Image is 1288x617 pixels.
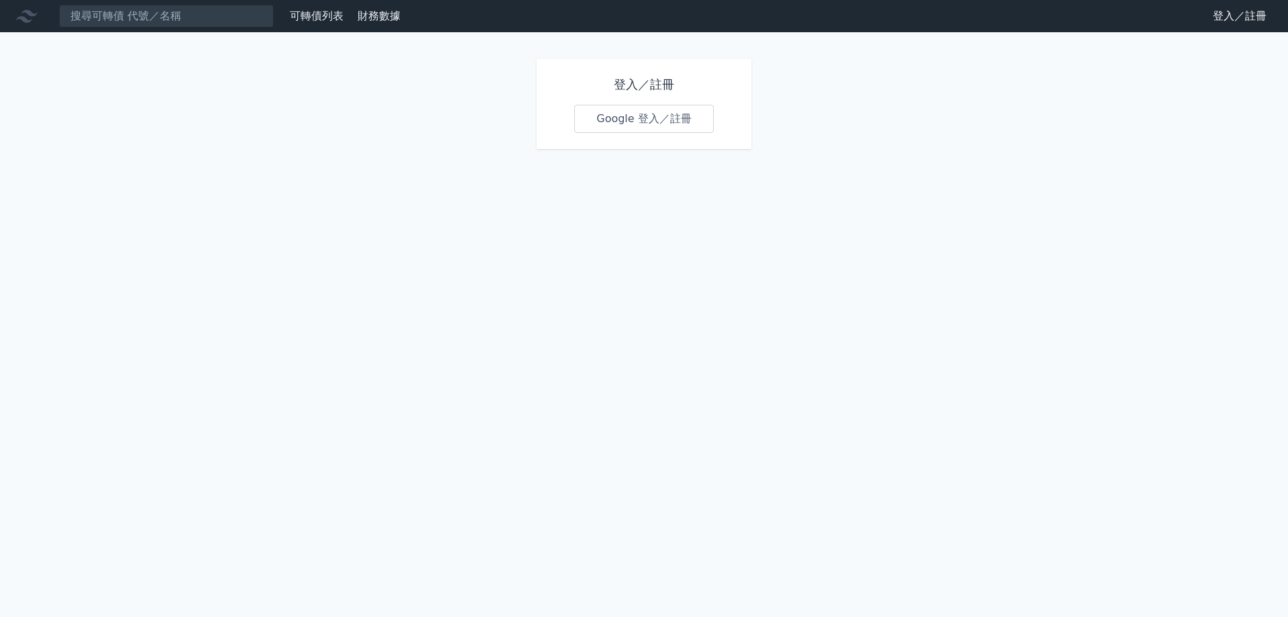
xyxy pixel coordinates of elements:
[290,9,343,22] a: 可轉債列表
[574,75,714,94] h1: 登入／註冊
[59,5,274,28] input: 搜尋可轉債 代號／名稱
[1202,5,1277,27] a: 登入／註冊
[358,9,400,22] a: 財務數據
[574,105,714,133] a: Google 登入／註冊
